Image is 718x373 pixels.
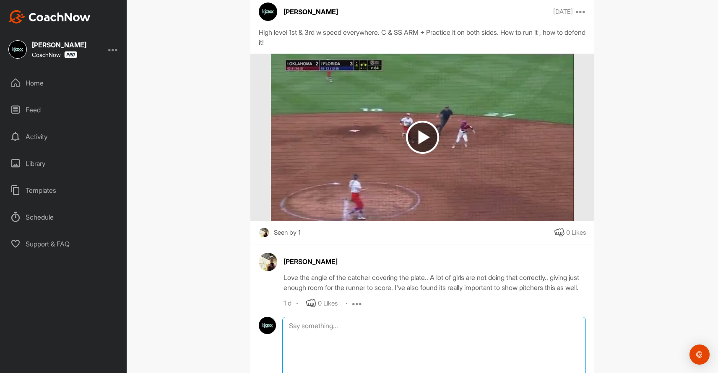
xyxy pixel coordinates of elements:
div: 0 Likes [566,228,586,238]
div: Templates [5,180,123,201]
div: Support & FAQ [5,233,123,254]
img: avatar [259,3,277,21]
img: CoachNow [8,10,91,23]
img: avatar [259,253,277,271]
div: Home [5,73,123,93]
div: [PERSON_NAME] [284,256,586,267]
div: Schedule [5,207,123,228]
div: CoachNow [32,51,77,58]
div: Feed [5,99,123,120]
img: CoachNow Pro [64,51,77,58]
img: avatar [259,317,276,334]
div: Open Intercom Messenger [689,345,710,365]
div: 1 d [284,299,291,308]
p: [PERSON_NAME] [284,7,338,17]
img: media [271,54,573,221]
img: square_0136b0df2920a65f91296e7cbcc97c63.jpg [8,40,27,59]
p: [DATE] [553,8,573,16]
div: Love the angle of the catcher covering the plate.. A lot of girls are not doing that correctly.. ... [284,272,586,293]
div: 0 Likes [318,299,338,308]
div: High level 1st & 3rd w speed everywhere. C & SS ARM + Practice it on both sides. How to run it , ... [259,27,586,47]
div: Activity [5,126,123,147]
img: play [406,121,439,154]
div: [PERSON_NAME] [32,41,86,48]
div: Library [5,153,123,174]
img: square_c6a38c8c7c0b6fc70ac590fae062e55a.jpg [259,228,269,238]
div: Seen by 1 [274,228,301,238]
